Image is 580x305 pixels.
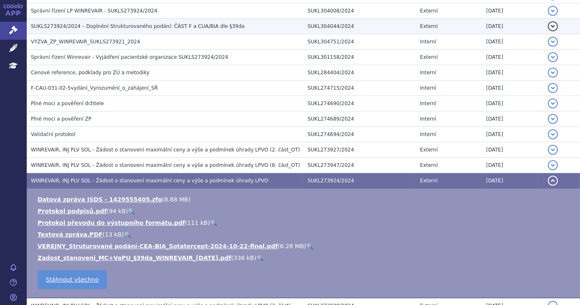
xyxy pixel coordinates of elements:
[420,147,438,153] span: Externí
[38,208,107,214] a: Protokol podpisů.pdf
[31,54,228,60] span: Správní řízení Winrevair - Vyjádření pacientské organizace SUKLS273924/2024
[109,208,126,214] span: 94 kB
[256,255,263,261] a: 🔍
[548,114,558,124] button: detail
[482,127,544,142] td: [DATE]
[548,68,558,78] button: detail
[420,39,436,45] span: Interní
[420,54,438,60] span: Externí
[31,116,91,122] span: Plné moci a pověření ZP
[482,142,544,158] td: [DATE]
[420,162,438,168] span: Externí
[482,65,544,81] td: [DATE]
[482,50,544,65] td: [DATE]
[304,65,416,81] td: SUKL284404/2024
[164,196,188,203] span: 8.88 MB
[38,195,572,204] li: ( )
[304,34,416,50] td: SUKL304751/2024
[482,158,544,173] td: [DATE]
[38,243,278,250] a: VEREJNY_Struturované podání-CEA-BIA_Sotatercept-2024-10-22-final.pdf
[304,19,416,34] td: SUKL304044/2024
[38,231,103,238] a: Textová zpráva.PDF
[420,70,436,76] span: Interní
[548,37,558,47] button: detail
[420,23,438,29] span: Externí
[38,219,185,226] a: Protokol převodu do výstupního formátu.pdf
[31,131,76,137] span: Validační protokol
[420,116,436,122] span: Interní
[548,21,558,31] button: detail
[482,96,544,111] td: [DATE]
[105,231,122,238] span: 13 kB
[38,207,572,215] li: ( )
[548,129,558,139] button: detail
[31,8,157,14] span: Správní řízení LP WINREVAIR - SUKLS273924/2024
[38,254,572,262] li: ( )
[304,158,416,173] td: SUKL273947/2024
[38,219,572,227] li: ( )
[482,111,544,127] td: [DATE]
[38,270,107,289] a: Stáhnout všechno
[306,243,313,250] a: 🔍
[304,111,416,127] td: SUKL274689/2024
[280,243,304,250] span: 6.28 MB
[31,39,140,45] span: VÝZVA_ZP_WINREVAIR_SUKLS273921_2024
[482,173,544,189] td: [DATE]
[31,147,300,153] span: WINREVAIR, INJ PLV SOL - Žádost o stanovení maximální ceny a výše a podmínek úhrady LPVO (2. část...
[482,3,544,19] td: [DATE]
[38,242,572,250] li: ( )
[304,50,416,65] td: SUKL301158/2024
[420,178,438,184] span: Externí
[128,208,135,214] a: 🔍
[304,127,416,142] td: SUKL274694/2024
[124,231,131,238] a: 🔍
[38,255,231,261] a: Zadost_stanoveni_MC+VaPU_§39da_WINREVAIR_[DATE].pdf
[304,96,416,111] td: SUKL274690/2024
[548,52,558,62] button: detail
[187,219,208,226] span: 111 kB
[420,131,436,137] span: Interní
[548,160,558,170] button: detail
[233,255,254,261] span: 336 kB
[548,98,558,108] button: detail
[482,81,544,96] td: [DATE]
[38,230,572,239] li: ( )
[548,6,558,16] button: detail
[548,83,558,93] button: detail
[304,173,416,189] td: SUKL273924/2024
[31,70,149,76] span: Cenové reference, podklady pro ZÚ a metodiky
[482,34,544,50] td: [DATE]
[38,196,162,203] a: Datová zpráva ISDS - 1429555405.zfo
[420,85,436,91] span: Interní
[304,142,416,158] td: SUKL273927/2024
[31,85,158,91] span: F-CAU-031-02-5vydání_Vyrozumění_o_zahájení_SŘ
[31,101,104,106] span: Plné moci a pověření držitele
[548,145,558,155] button: detail
[304,81,416,96] td: SUKL274715/2024
[31,178,268,184] span: WINREVAIR, INJ PLV SOL - Žádost o stanovení maximální ceny a výše a podmínek úhrady LPVO
[420,8,438,14] span: Externí
[31,162,300,168] span: WINREVAIR, INJ PLV SOL - Žádost o stanovení maximální ceny a výše a podmínek úhrady LPVO (8. část...
[210,219,217,226] a: 🔍
[482,19,544,34] td: [DATE]
[31,23,245,29] span: SUKLS273924/2024 – Doplnění Strukturovaného podání: ČÁST F a CUA/BIA dle §39da
[420,101,436,106] span: Interní
[304,3,416,19] td: SUKL304008/2024
[548,176,558,186] button: detail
